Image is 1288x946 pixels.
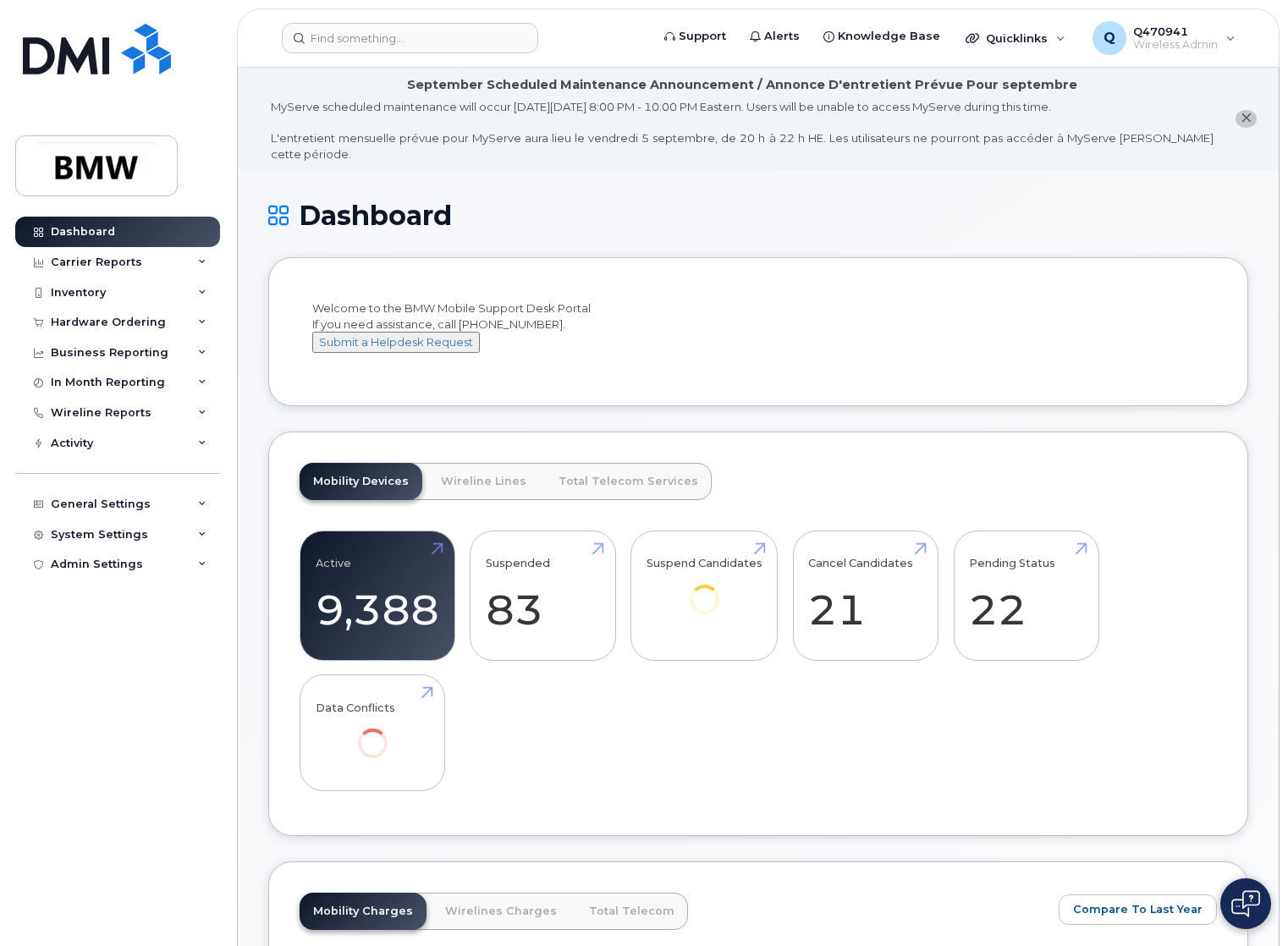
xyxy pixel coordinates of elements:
h1: Dashboard [268,201,1248,230]
img: Open chat [1231,890,1260,917]
a: Wireline Lines [427,463,540,500]
a: Suspended 83 [486,540,600,652]
a: Submit a Helpdesk Request [312,335,480,349]
div: MyServe scheduled maintenance will occur [DATE][DATE] 8:00 PM - 10:00 PM Eastern. Users will be u... [271,99,1214,162]
div: September Scheduled Maintenance Announcement / Annonce D'entretient Prévue Pour septembre [407,76,1077,94]
a: Suspend Candidates [647,540,762,637]
a: Total Telecom [575,893,688,930]
a: Data Conflicts [316,685,430,782]
a: Active 9,388 [316,540,439,652]
button: Compare To Last Year [1059,894,1217,925]
button: Submit a Helpdesk Request [312,332,480,353]
span: Compare To Last Year [1073,901,1203,917]
a: Wirelines Charges [432,893,570,930]
a: Mobility Devices [300,463,422,500]
a: Cancel Candidates 21 [808,540,922,652]
a: Pending Status 22 [969,540,1083,652]
a: Mobility Charges [300,893,427,930]
a: Total Telecom Services [545,463,712,500]
div: Welcome to the BMW Mobile Support Desk Portal If you need assistance, call [PHONE_NUMBER]. [312,300,1204,368]
button: close notification [1236,110,1257,128]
